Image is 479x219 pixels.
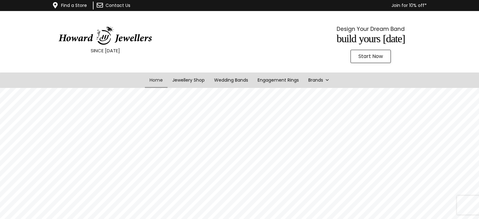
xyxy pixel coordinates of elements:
[105,2,130,9] a: Contact Us
[253,72,304,88] a: Engagement Rings
[61,2,87,9] a: Find a Store
[281,24,460,34] p: Design Your Dream Band
[351,50,391,63] a: Start Now
[358,54,383,59] span: Start Now
[58,26,152,45] img: HowardJewellersLogo-04
[209,72,253,88] a: Wedding Bands
[145,72,168,88] a: Home
[168,72,209,88] a: Jewellery Shop
[337,33,405,44] span: Build Yours [DATE]
[16,47,195,55] p: SINCE [DATE]
[304,72,334,88] a: Brands
[167,2,427,9] p: Join for 10% off*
